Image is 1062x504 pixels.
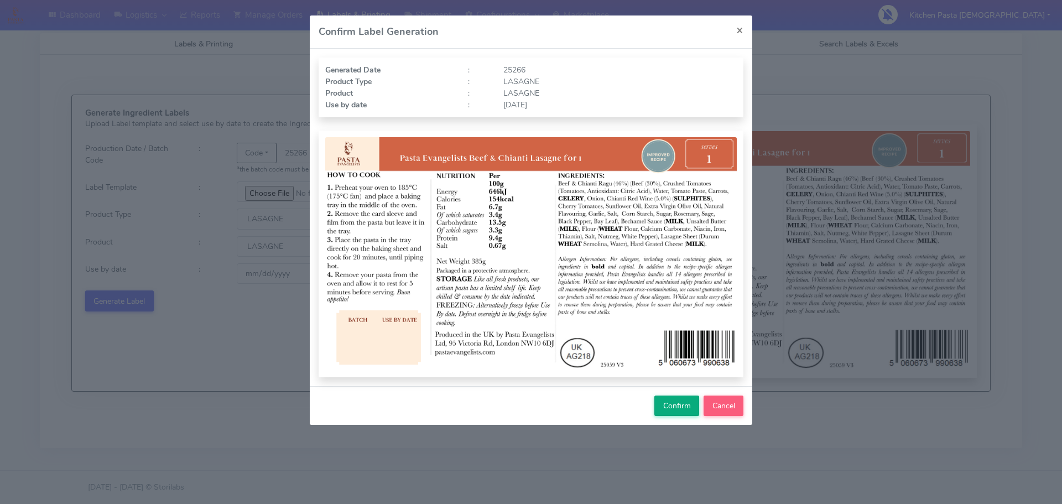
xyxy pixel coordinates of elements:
[325,76,372,87] strong: Product Type
[325,137,737,371] img: Label Preview
[460,99,495,111] div: :
[495,99,745,111] div: [DATE]
[325,65,381,75] strong: Generated Date
[319,24,439,39] h4: Confirm Label Generation
[704,396,743,416] button: Cancel
[495,76,745,87] div: LASAGNE
[460,76,495,87] div: :
[663,401,691,411] span: Confirm
[727,15,752,45] button: Close
[325,88,353,98] strong: Product
[736,22,743,38] span: ×
[460,87,495,99] div: :
[495,87,745,99] div: LASAGNE
[654,396,699,416] button: Confirm
[460,64,495,76] div: :
[325,100,367,110] strong: Use by date
[495,64,745,76] div: 25266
